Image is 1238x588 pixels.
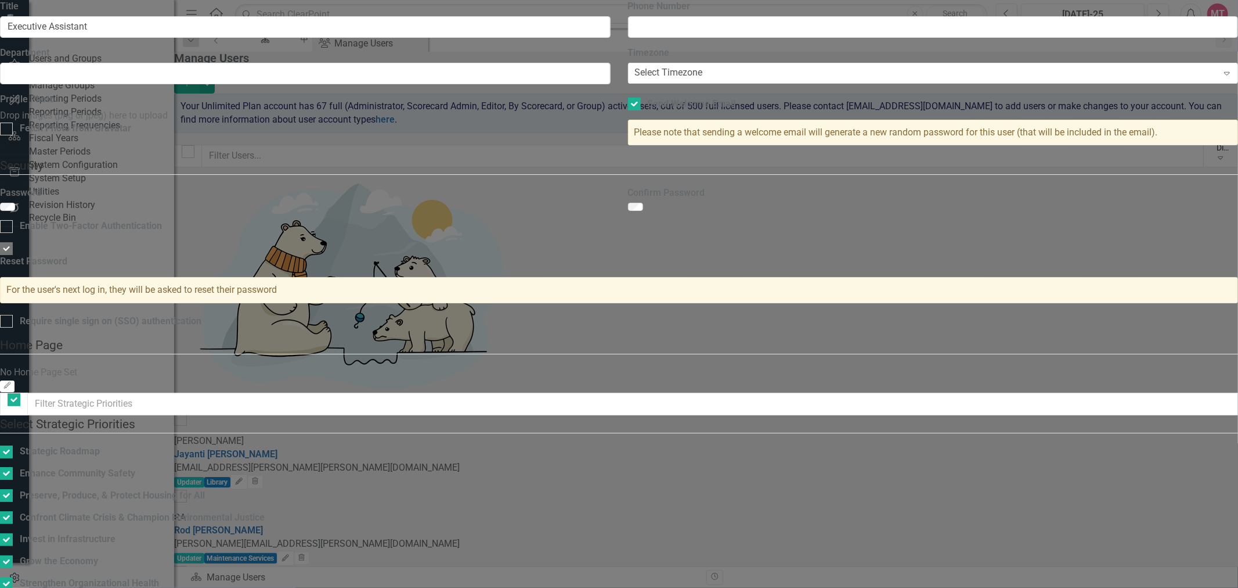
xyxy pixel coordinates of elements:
[20,445,100,458] div: Strategic Roadmap
[20,220,162,233] div: Enable Two-Factor Authentication
[20,467,135,481] div: Enhance Community Safety
[20,533,116,546] div: Invest in Infrastructure
[648,98,736,111] div: Send Welcome Email
[635,66,703,80] div: Select Timezone
[20,489,205,503] div: Preserve, Produce, & Protect Housing for All
[20,122,131,135] div: Fetch Photo from Gravatar
[27,393,1238,415] input: Filter Strategic Priorities
[20,315,201,328] div: Require single sign on (SSO) authentication
[20,555,98,568] div: Grow the Economy
[20,511,265,525] div: Confront Climate Crisis & Champion Environmental Justice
